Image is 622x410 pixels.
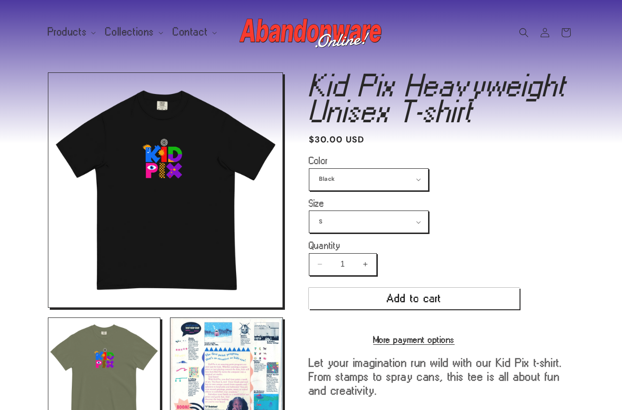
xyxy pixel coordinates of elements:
label: Color [309,156,520,165]
span: Products [48,28,87,36]
summary: Contact [167,22,221,42]
summary: Collections [100,22,167,42]
span: $30.00 USD [309,133,365,146]
summary: Products [42,22,100,42]
span: Collections [105,28,154,36]
h1: Kid Pix Heavyweight Unisex T-shirt [309,72,575,124]
label: Size [309,199,520,208]
label: Quantity [309,241,520,250]
a: More payment options [309,335,520,344]
a: Abandonware [236,10,386,55]
summary: Search [513,22,534,43]
button: Add to cart [309,288,520,309]
img: Abandonware [239,13,383,52]
span: Contact [173,28,208,36]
